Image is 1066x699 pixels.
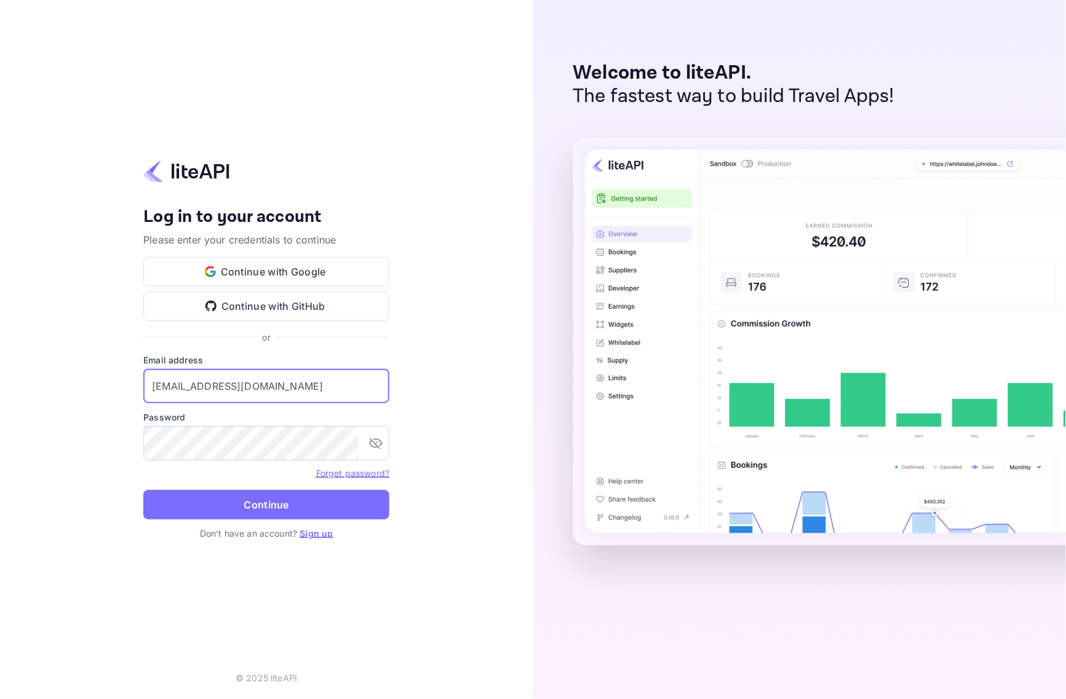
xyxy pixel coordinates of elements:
[364,431,388,456] button: toggle password visibility
[316,468,389,478] a: Forget password?
[316,467,389,479] a: Forget password?
[143,353,389,366] label: Email address
[263,331,271,344] p: or
[300,528,333,539] a: Sign up
[236,671,297,684] p: © 2025 liteAPI
[143,411,389,424] label: Password
[143,291,389,321] button: Continue with GitHub
[143,232,389,247] p: Please enter your credentials to continue
[143,159,229,183] img: liteapi
[573,61,895,85] p: Welcome to liteAPI.
[143,369,389,403] input: Enter your email address
[143,207,389,228] h4: Log in to your account
[143,490,389,519] button: Continue
[143,257,389,286] button: Continue with Google
[143,527,389,540] p: Don't have an account?
[573,85,895,108] p: The fastest way to build Travel Apps!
